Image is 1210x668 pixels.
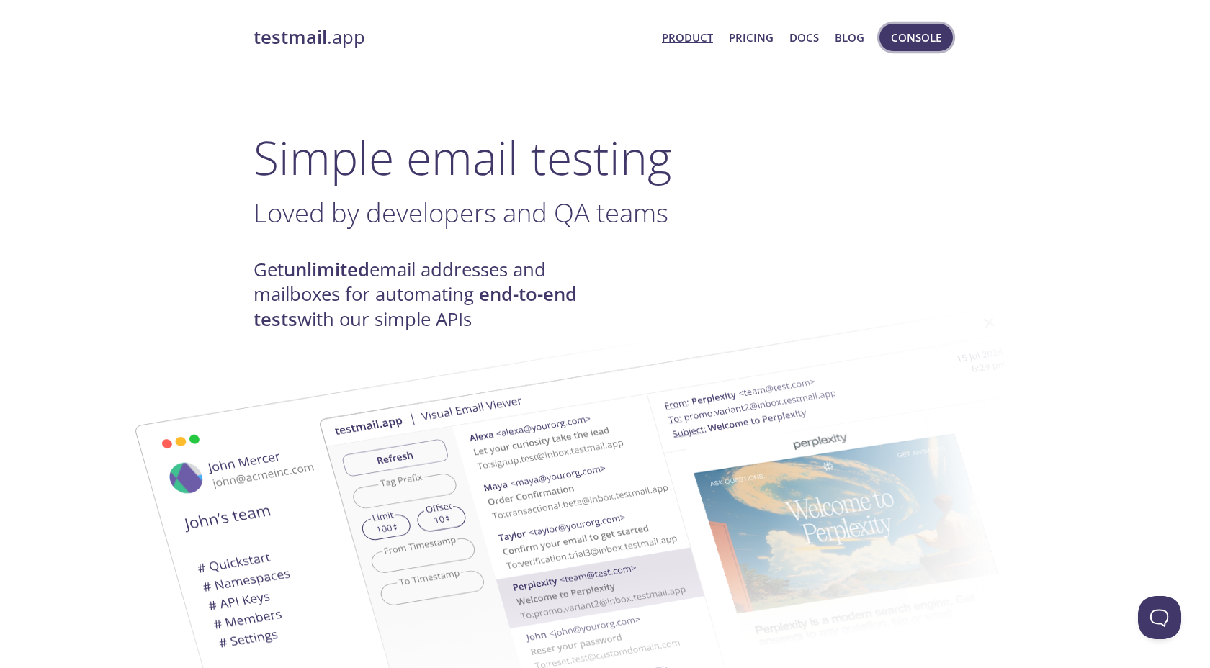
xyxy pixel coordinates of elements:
[891,28,941,47] span: Console
[662,28,713,47] a: Product
[254,25,650,50] a: testmail.app
[835,28,864,47] a: Blog
[729,28,774,47] a: Pricing
[789,28,819,47] a: Docs
[254,130,956,185] h1: Simple email testing
[254,24,327,50] strong: testmail
[1138,596,1181,639] iframe: Help Scout Beacon - Open
[879,24,953,51] button: Console
[254,281,577,331] strong: end-to-end tests
[254,258,605,332] h4: Get email addresses and mailboxes for automating with our simple APIs
[284,257,369,282] strong: unlimited
[254,194,668,230] span: Loved by developers and QA teams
